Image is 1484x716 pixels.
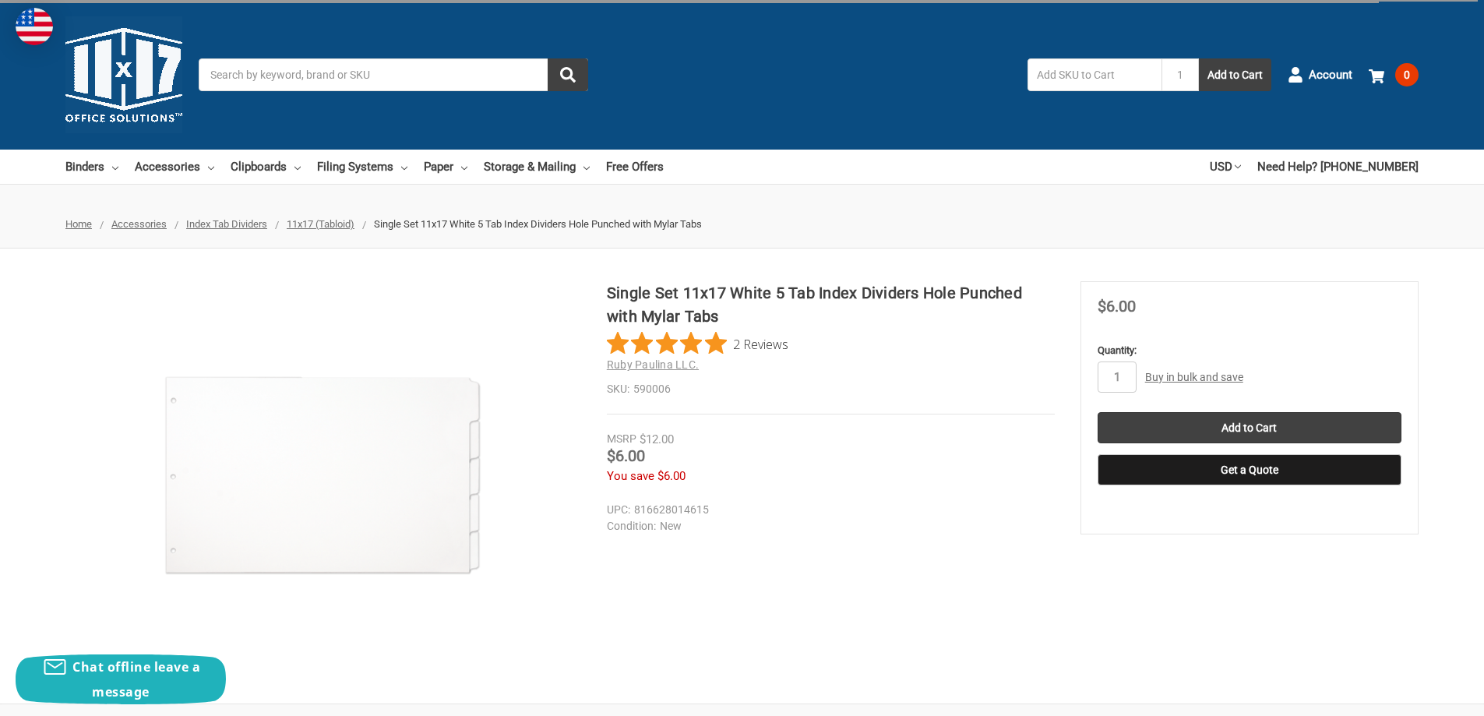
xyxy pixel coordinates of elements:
img: Single Set 11x17 White 5 Tab Index Dividers Hole Punched with Mylar Tabs [129,281,518,671]
a: Free Offers [606,150,664,184]
a: Accessories [135,150,214,184]
span: $6.00 [607,446,645,465]
a: 0 [1369,55,1419,95]
button: Chat offline leave a message [16,654,226,704]
button: Add to Cart [1199,58,1271,91]
input: Search by keyword, brand or SKU [199,58,588,91]
a: Filing Systems [317,150,407,184]
dd: 816628014615 [607,502,1048,518]
a: Account [1288,55,1352,95]
a: 11x17 (Tabloid) [287,218,354,230]
label: Quantity: [1098,343,1401,358]
h1: Single Set 11x17 White 5 Tab Index Dividers Hole Punched with Mylar Tabs [607,281,1055,328]
dt: UPC: [607,502,630,518]
a: Ruby Paulina LLC. [607,358,699,371]
a: Need Help? [PHONE_NUMBER] [1257,150,1419,184]
span: Account [1309,66,1352,84]
input: Add to Cart [1098,412,1401,443]
span: $12.00 [640,432,674,446]
span: 0 [1395,63,1419,86]
a: Home [65,218,92,230]
button: Get a Quote [1098,454,1401,485]
span: You save [607,469,654,483]
dd: 590006 [607,381,1055,397]
img: duty and tax information for United States [16,8,53,45]
a: Accessories [111,218,167,230]
a: Binders [65,150,118,184]
a: USD [1210,150,1241,184]
dd: New [607,518,1048,534]
span: Chat offline leave a message [72,658,200,700]
img: 11x17.com [65,16,182,133]
iframe: Google Customer Reviews [1355,674,1484,716]
a: Storage & Mailing [484,150,590,184]
input: Add SKU to Cart [1028,58,1161,91]
span: Single Set 11x17 White 5 Tab Index Dividers Hole Punched with Mylar Tabs [374,218,702,230]
a: Clipboards [231,150,301,184]
button: Rated 5 out of 5 stars from 2 reviews. Jump to reviews. [607,332,788,355]
span: 2 Reviews [733,332,788,355]
a: Buy in bulk and save [1145,371,1243,383]
span: $6.00 [1098,297,1136,316]
dt: Condition: [607,518,656,534]
dt: SKU: [607,381,629,397]
span: $6.00 [657,469,686,483]
a: Index Tab Dividers [186,218,267,230]
a: Paper [424,150,467,184]
div: MSRP [607,431,636,447]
